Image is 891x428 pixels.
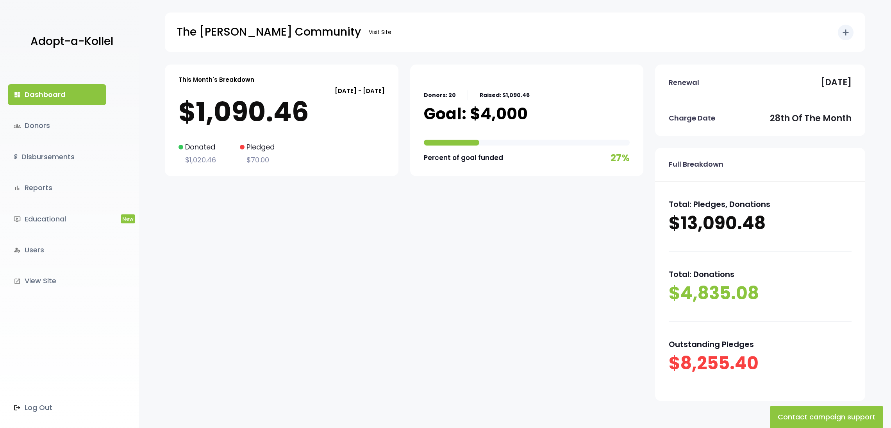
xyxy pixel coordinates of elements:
[669,158,723,171] p: Full Breakdown
[669,197,852,211] p: Total: Pledges, Donations
[8,270,106,291] a: launchView Site
[669,281,852,306] p: $4,835.08
[821,75,852,90] p: [DATE]
[179,154,216,166] p: $1,020.46
[480,90,530,100] p: Raised: $1,090.46
[669,351,852,376] p: $8,255.40
[240,154,275,166] p: $70.00
[8,115,106,136] a: groupsDonors
[121,214,135,223] span: New
[365,25,395,40] a: Visit Site
[8,177,106,198] a: bar_chartReports
[669,267,852,281] p: Total: Donations
[770,406,883,428] button: Contact campaign support
[8,84,106,105] a: dashboardDashboard
[14,216,21,223] i: ondemand_video
[669,76,699,89] p: Renewal
[611,149,630,166] p: 27%
[177,22,361,42] p: The [PERSON_NAME] Community
[8,209,106,230] a: ondemand_videoEducationalNew
[14,122,21,129] span: groups
[27,23,113,61] a: Adopt-a-Kollel
[8,239,106,261] a: manage_accountsUsers
[14,246,21,254] i: manage_accounts
[770,111,852,126] p: 28th of the month
[8,397,106,418] a: Log Out
[179,141,216,153] p: Donated
[841,28,850,37] i: add
[424,90,456,100] p: Donors: 20
[14,151,18,163] i: $
[424,152,503,164] p: Percent of goal funded
[669,211,852,236] p: $13,090.48
[424,104,528,124] p: Goal: $4,000
[8,146,106,167] a: $Disbursements
[179,86,385,96] p: [DATE] - [DATE]
[179,74,254,85] p: This Month's Breakdown
[179,96,385,128] p: $1,090.46
[669,337,852,351] p: Outstanding Pledges
[240,141,275,153] p: Pledged
[669,112,715,124] p: Charge Date
[838,25,854,40] button: add
[14,91,21,98] i: dashboard
[14,278,21,285] i: launch
[30,32,113,51] p: Adopt-a-Kollel
[14,184,21,191] i: bar_chart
